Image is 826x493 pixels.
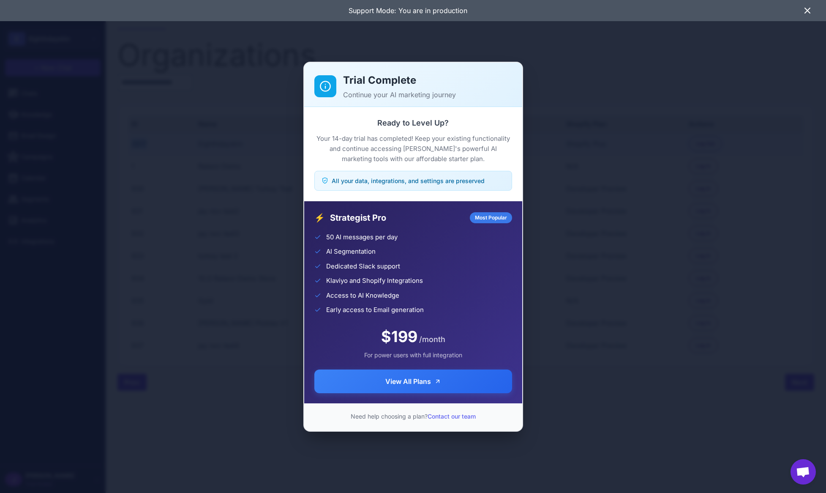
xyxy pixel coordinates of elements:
p: Continue your AI marketing journey [343,90,512,100]
span: View All Plans [385,376,431,386]
button: View All Plans [314,370,512,393]
span: ⚡ [314,211,325,224]
span: Klaviyo and Shopify Integrations [326,276,423,286]
span: /month [419,334,445,345]
span: 50 AI messages per day [326,233,398,242]
span: Access to AI Knowledge [326,291,399,301]
span: All your data, integrations, and settings are preserved [332,176,485,185]
h2: Trial Complete [343,73,512,88]
span: Strategist Pro [330,211,465,224]
p: Your 14-day trial has completed! Keep your existing functionality and continue accessing [PERSON_... [314,134,512,164]
h3: Ready to Level Up? [314,117,512,129]
div: For power users with full integration [314,351,512,359]
div: Open chat [791,459,816,485]
p: Need help choosing a plan? [314,412,512,421]
span: AI Segmentation [326,247,376,257]
span: $199 [381,325,417,348]
div: Most Popular [470,212,512,223]
a: Contact our team [428,413,476,420]
span: Early access to Email generation [326,305,424,315]
span: Dedicated Slack support [326,262,400,271]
